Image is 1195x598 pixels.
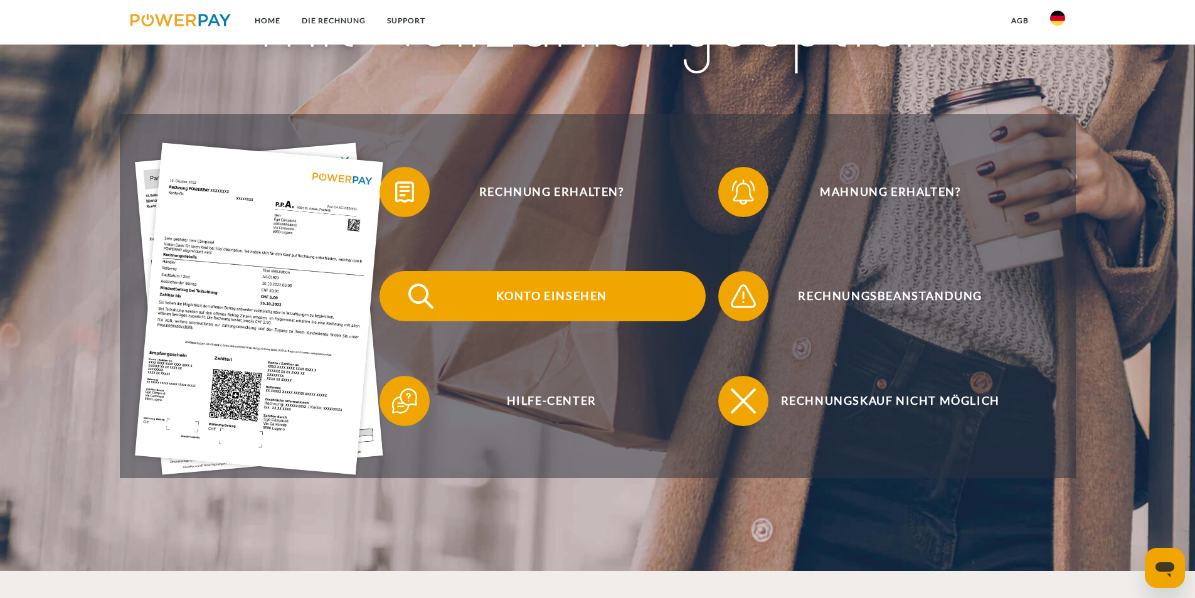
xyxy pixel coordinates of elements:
[1001,9,1039,32] a: agb
[380,376,706,426] button: Hilfe-Center
[380,271,706,321] button: Konto einsehen
[1145,548,1185,588] iframe: Schaltfläche zum Öffnen des Messaging-Fensters
[1050,11,1065,26] img: de
[728,385,759,417] img: qb_close.svg
[736,167,1044,217] span: Mahnung erhalten?
[389,176,420,208] img: qb_bill.svg
[736,376,1044,426] span: Rechnungskauf nicht möglich
[376,9,436,32] a: SUPPORT
[389,385,420,417] img: qb_help.svg
[718,271,1044,321] button: Rechnungsbeanstandung
[380,167,706,217] button: Rechnung erhalten?
[718,167,1044,217] button: Mahnung erhalten?
[405,280,437,312] img: qb_search.svg
[736,271,1044,321] span: Rechnungsbeanstandung
[728,280,759,312] img: qb_warning.svg
[135,143,383,475] img: single_invoice_powerpay_de.jpg
[718,376,1044,426] button: Rechnungskauf nicht möglich
[398,167,705,217] span: Rechnung erhalten?
[398,376,705,426] span: Hilfe-Center
[244,9,291,32] a: Home
[398,271,705,321] span: Konto einsehen
[728,176,759,208] img: qb_bell.svg
[291,9,376,32] a: DIE RECHNUNG
[130,14,231,26] img: logo-powerpay.svg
